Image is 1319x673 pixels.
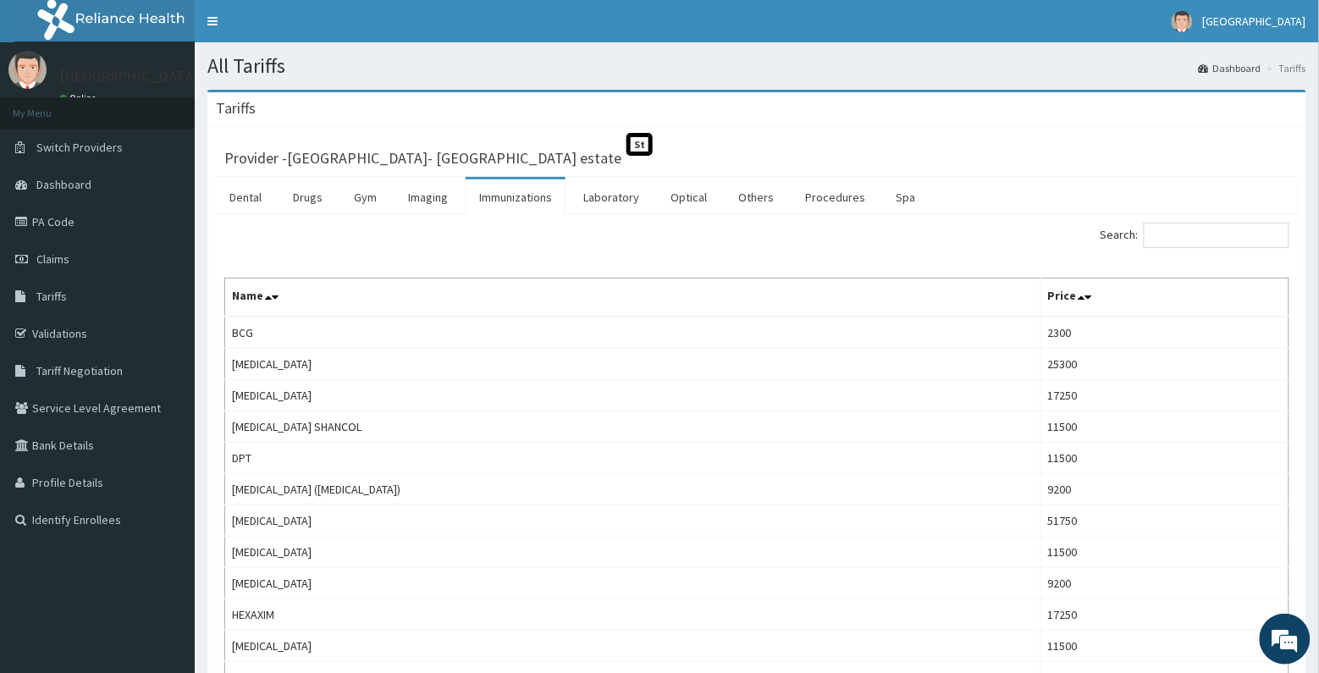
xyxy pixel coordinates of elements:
[225,443,1041,474] td: DPT
[340,179,390,215] a: Gym
[8,51,47,89] img: User Image
[225,631,1041,662] td: [MEDICAL_DATA]
[725,179,787,215] a: Others
[1263,61,1306,75] li: Tariffs
[1144,223,1289,248] input: Search:
[216,179,275,215] a: Dental
[626,133,653,156] span: St
[657,179,720,215] a: Optical
[570,179,653,215] a: Laboratory
[395,179,461,215] a: Imaging
[1040,599,1289,631] td: 17250
[59,92,100,104] a: Online
[36,177,91,192] span: Dashboard
[466,179,566,215] a: Immunizations
[1040,537,1289,568] td: 11500
[1101,223,1289,248] label: Search:
[1040,568,1289,599] td: 9200
[1040,443,1289,474] td: 11500
[216,101,256,116] h3: Tariffs
[36,140,123,155] span: Switch Providers
[1040,317,1289,349] td: 2300
[225,279,1041,317] th: Name
[1172,11,1193,32] img: User Image
[225,349,1041,380] td: [MEDICAL_DATA]
[36,363,123,378] span: Tariff Negotiation
[225,380,1041,411] td: [MEDICAL_DATA]
[225,537,1041,568] td: [MEDICAL_DATA]
[225,568,1041,599] td: [MEDICAL_DATA]
[1199,61,1261,75] a: Dashboard
[225,599,1041,631] td: HEXAXIM
[279,179,336,215] a: Drugs
[224,151,621,166] h3: Provider - [GEOGRAPHIC_DATA]- [GEOGRAPHIC_DATA] estate
[36,251,69,267] span: Claims
[1040,631,1289,662] td: 11500
[883,179,930,215] a: Spa
[792,179,879,215] a: Procedures
[1040,380,1289,411] td: 17250
[1040,505,1289,537] td: 51750
[225,505,1041,537] td: [MEDICAL_DATA]
[1203,14,1306,29] span: [GEOGRAPHIC_DATA]
[59,69,199,84] p: [GEOGRAPHIC_DATA]
[36,289,67,304] span: Tariffs
[1040,474,1289,505] td: 9200
[1040,349,1289,380] td: 25300
[1040,411,1289,443] td: 11500
[207,55,1306,77] h1: All Tariffs
[225,411,1041,443] td: [MEDICAL_DATA] SHANCOL
[1040,279,1289,317] th: Price
[225,474,1041,505] td: [MEDICAL_DATA] ([MEDICAL_DATA])
[225,317,1041,349] td: BCG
